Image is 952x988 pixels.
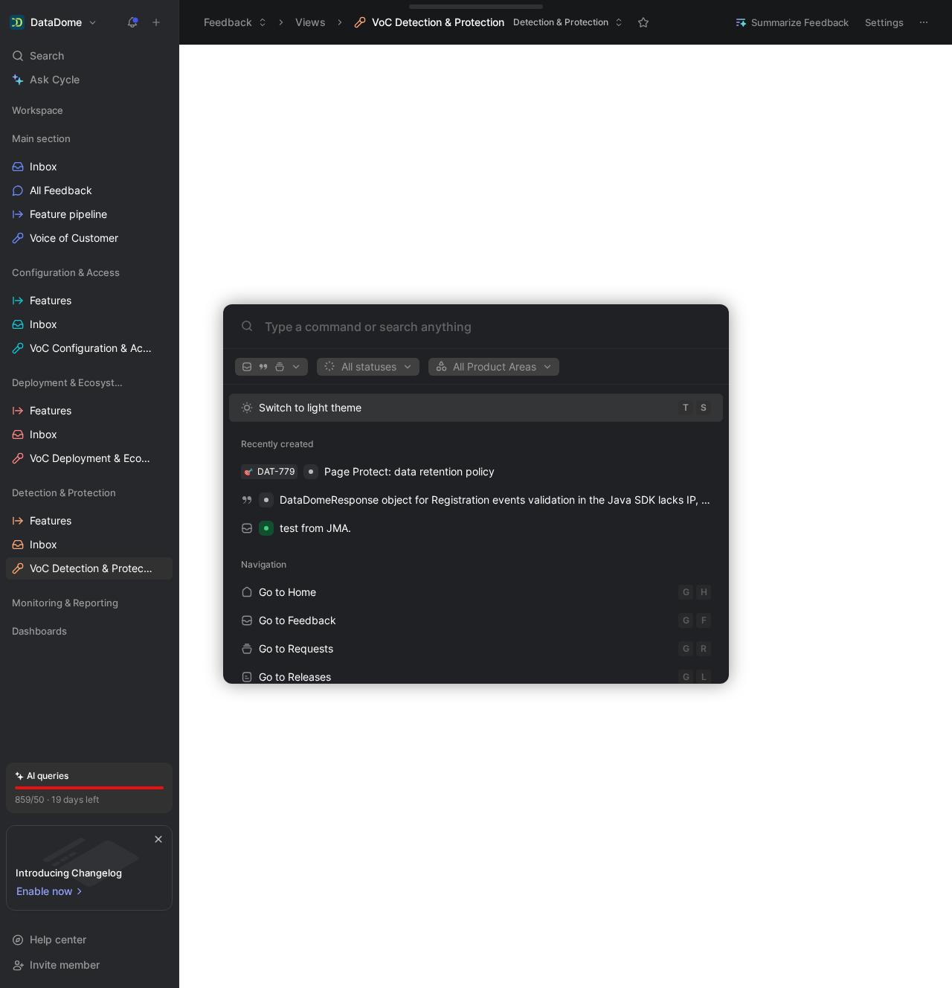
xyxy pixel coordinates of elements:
[259,401,361,414] span: Switch to light theme
[678,585,693,600] div: G
[678,400,693,415] div: T
[696,641,711,656] div: R
[696,400,711,415] div: S
[324,465,495,478] span: Page Protect: data retention policy
[259,670,331,683] span: Go to Releases
[317,358,419,376] button: All statuses
[265,318,711,336] input: Type a command or search anything
[229,394,723,422] button: Switch to light themeTS
[229,578,723,606] a: Go to HomeGH
[678,670,693,684] div: G
[678,641,693,656] div: G
[229,514,723,542] a: test from JMA.
[257,464,295,479] div: DAT-779
[280,522,351,534] span: test from JMA.
[696,613,711,628] div: F
[229,663,723,691] a: Go to ReleasesGL
[435,358,553,376] span: All Product Areas
[678,613,693,628] div: G
[259,642,333,655] span: Go to Requests
[244,467,253,476] img: 🎯
[229,486,723,514] a: DataDomeResponse object for Registration events validation in the Java SDK lacks IP, location, an...
[259,586,316,598] span: Go to Home
[696,585,711,600] div: H
[229,635,723,663] a: Go to RequestsGR
[223,551,729,578] div: Navigation
[259,614,336,626] span: Go to Feedback
[428,358,559,376] button: All Product Areas
[223,431,729,458] div: Recently created
[324,358,413,376] span: All statuses
[229,458,723,486] a: 🎯DAT-779Page Protect: data retention policy
[696,670,711,684] div: L
[229,606,723,635] a: Go to FeedbackGF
